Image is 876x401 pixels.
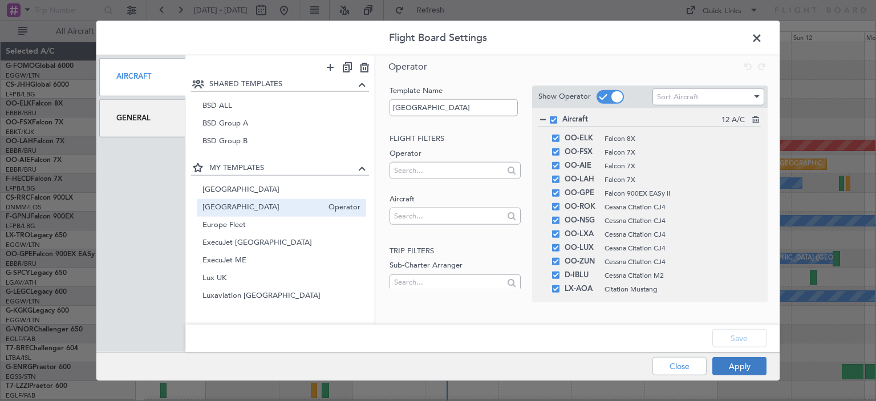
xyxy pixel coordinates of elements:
[202,308,361,320] span: Luxaviation [GEOGRAPHIC_DATA]
[99,58,185,96] div: Aircraft
[605,133,751,143] span: Falcon 8X
[721,114,745,125] span: 12 A/C
[605,283,751,294] span: Citation Mustang
[605,160,751,171] span: Falcon 7X
[390,148,520,159] label: Operator
[565,213,599,227] span: OO-NSG
[99,99,185,137] div: General
[202,237,361,249] span: ExecuJet [GEOGRAPHIC_DATA]
[605,229,751,239] span: Cessna Citation CJ4
[394,274,503,291] input: Search...
[390,193,520,205] label: Aircraft
[565,200,599,213] span: OO-ROK
[565,186,599,200] span: OO-GPE
[565,145,599,159] span: OO-FSX
[538,91,591,103] label: Show Operator
[202,255,361,267] span: ExecuJet ME
[565,159,599,172] span: OO-AIE
[202,118,361,129] span: BSD Group A
[565,131,599,145] span: OO-ELK
[565,227,599,241] span: OO-LXA
[202,135,361,147] span: BSD Group B
[565,254,599,268] span: OO-ZUN
[323,202,360,214] span: Operator
[565,268,599,282] span: D-IBLU
[390,85,520,96] label: Template Name
[605,256,751,266] span: Cessna Citation CJ4
[605,270,751,280] span: Cessna Citation M2
[202,184,361,196] span: [GEOGRAPHIC_DATA]
[652,357,707,375] button: Close
[202,290,361,302] span: Luxaviation [GEOGRAPHIC_DATA]
[605,147,751,157] span: Falcon 7X
[388,60,427,72] span: Operator
[565,241,599,254] span: OO-LUX
[96,21,780,55] header: Flight Board Settings
[605,174,751,184] span: Falcon 7X
[605,242,751,253] span: Cessna Citation CJ4
[394,207,503,224] input: Search...
[202,202,323,214] span: [GEOGRAPHIC_DATA]
[605,188,751,198] span: Falcon 900EX EASy II
[394,161,503,179] input: Search...
[202,273,361,285] span: Lux UK
[202,100,361,112] span: BSD ALL
[209,163,356,174] span: MY TEMPLATES
[209,78,356,90] span: SHARED TEMPLATES
[390,133,520,145] h2: Flight filters
[202,220,361,232] span: Europe Fleet
[565,282,599,295] span: LX-AOA
[605,215,751,225] span: Cessna Citation CJ4
[605,201,751,212] span: Cessna Citation CJ4
[390,245,520,257] h2: Trip filters
[657,92,699,102] span: Sort Aircraft
[712,357,766,375] button: Apply
[565,172,599,186] span: OO-LAH
[562,114,721,125] span: Aircraft
[390,260,520,272] label: Sub-Charter Arranger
